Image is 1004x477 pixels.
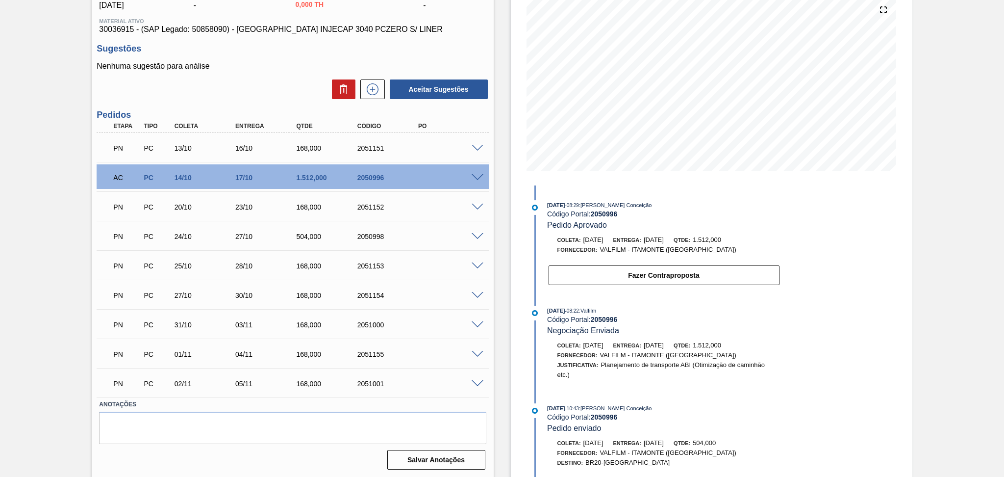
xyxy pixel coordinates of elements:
strong: 2050996 [591,210,618,218]
div: 27/10/2025 [172,291,241,299]
div: 04/11/2025 [233,350,301,358]
div: 02/11/2025 [172,380,241,388]
div: Pedido de Compra [141,233,173,240]
div: Excluir Sugestões [327,79,355,99]
span: Fornecedor: [557,450,598,456]
span: Planejamento de transporte ABI (Otimização de caminhão etc.) [557,361,765,378]
div: Pedido em Negociação [111,314,143,336]
p: AC [113,174,140,182]
div: 2050996 [355,174,424,182]
div: 2051155 [355,350,424,358]
p: PN [113,291,140,299]
span: - 10:43 [565,406,579,411]
div: Coleta [172,123,241,130]
div: Nova sugestão [355,79,385,99]
div: Pedido em Negociação [111,255,143,277]
span: - 08:22 [565,308,579,314]
span: [DATE] [99,1,126,10]
div: 2051153 [355,262,424,270]
div: 20/10/2025 [172,203,241,211]
span: VALFILM - ITAMONTE ([GEOGRAPHIC_DATA]) [600,246,736,253]
span: Coleta: [557,440,581,446]
div: 168,000 [294,321,362,329]
div: 168,000 [294,380,362,388]
p: PN [113,321,140,329]
div: Pedido em Negociação [111,137,143,159]
img: atual [532,310,538,316]
div: 168,000 [294,291,362,299]
p: PN [113,203,140,211]
span: [DATE] [644,439,664,447]
span: Fornecedor: [557,352,598,358]
div: 03/11/2025 [233,321,301,329]
div: 1.512,000 [294,174,362,182]
div: 168,000 [294,203,362,211]
div: 01/11/2025 [172,350,241,358]
div: Código Portal: [547,316,780,323]
p: PN [113,144,140,152]
div: 30/10/2025 [233,291,301,299]
div: Pedido em Negociação [111,226,143,247]
div: 27/10/2025 [233,233,301,240]
img: atual [532,205,538,211]
span: [DATE] [644,342,664,349]
span: Qtde: [674,343,690,348]
div: Código Portal: [547,413,780,421]
span: [DATE] [644,236,664,243]
span: [DATE] [547,308,565,314]
span: [DATE] [583,439,603,447]
span: Entrega: [613,343,641,348]
span: [DATE] [547,202,565,208]
span: Fornecedor: [557,247,598,253]
span: Pedido enviado [547,424,601,432]
span: Entrega: [613,440,641,446]
button: Salvar Anotações [387,450,485,470]
div: Pedido de Compra [141,380,173,388]
div: Pedido de Compra [141,262,173,270]
p: PN [113,380,140,388]
span: Entrega: [613,237,641,243]
div: 31/10/2025 [172,321,241,329]
div: 25/10/2025 [172,262,241,270]
span: - 08:29 [565,203,579,208]
span: Qtde: [674,237,690,243]
div: 2051152 [355,203,424,211]
div: Pedido de Compra [141,144,173,152]
span: Negociação Enviada [547,326,619,335]
span: : [PERSON_NAME] Conceição [579,405,652,411]
div: 2051001 [355,380,424,388]
h3: Sugestões [97,44,488,54]
span: 1.512,000 [693,342,721,349]
div: Pedido em Negociação [111,373,143,395]
span: [DATE] [583,236,603,243]
p: Nenhuma sugestão para análise [97,62,488,71]
div: Pedido de Compra [141,203,173,211]
div: 24/10/2025 [172,233,241,240]
p: PN [113,233,140,240]
div: 168,000 [294,144,362,152]
img: atual [532,408,538,414]
div: 17/10/2025 [233,174,301,182]
div: 504,000 [294,233,362,240]
strong: 2050996 [591,316,618,323]
span: : Valfilm [579,308,596,314]
h3: Pedidos [97,110,488,120]
button: Fazer Contraproposta [549,265,779,285]
div: 2051154 [355,291,424,299]
div: 23/10/2025 [233,203,301,211]
strong: 2050996 [591,413,618,421]
span: Qtde: [674,440,690,446]
div: 05/11/2025 [233,380,301,388]
div: 2051151 [355,144,424,152]
div: Tipo [141,123,173,130]
div: PO [416,123,484,130]
p: PN [113,350,140,358]
span: Coleta: [557,343,581,348]
div: 13/10/2025 [172,144,241,152]
div: 14/10/2025 [172,174,241,182]
div: 168,000 [294,350,362,358]
div: Qtde [294,123,362,130]
div: Código [355,123,424,130]
span: VALFILM - ITAMONTE ([GEOGRAPHIC_DATA]) [600,351,736,359]
label: Anotações [99,397,486,412]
